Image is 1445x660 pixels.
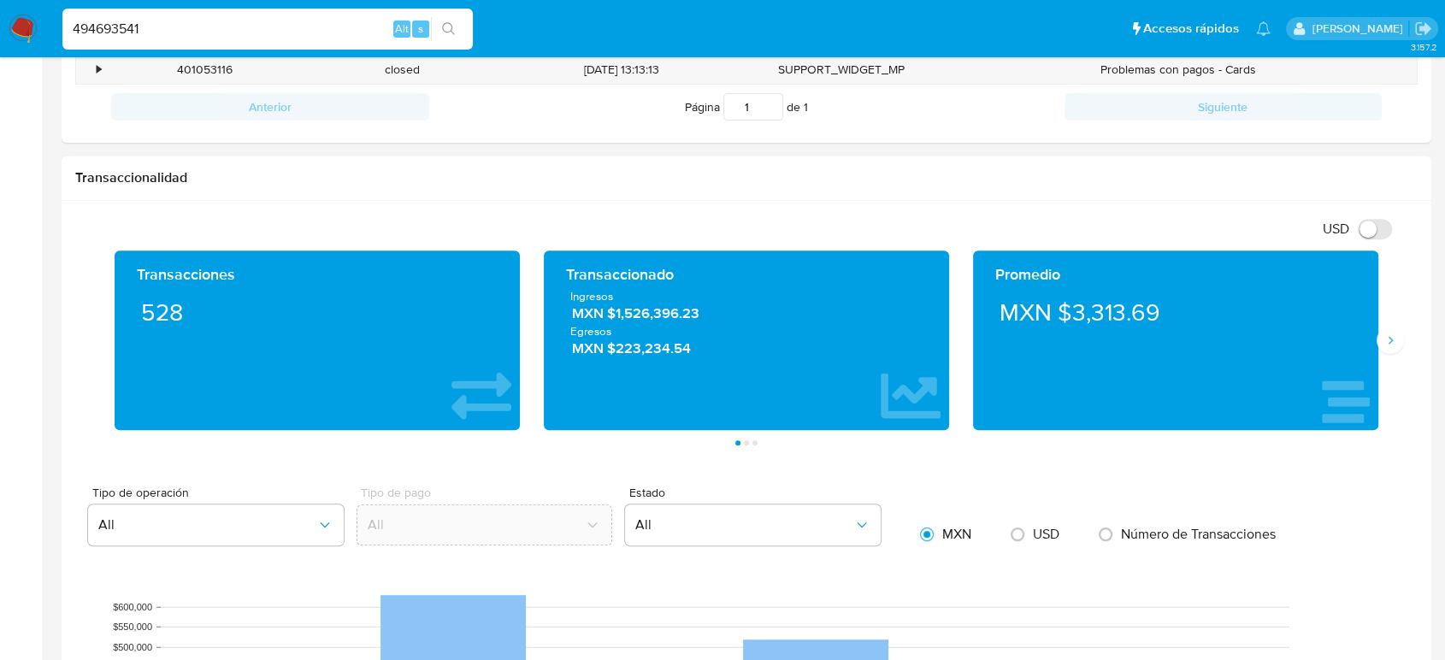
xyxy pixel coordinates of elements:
[1143,20,1239,38] span: Accesos rápidos
[106,56,304,84] div: 401053116
[1312,21,1408,37] p: diego.gardunorosas@mercadolibre.com.mx
[304,56,501,84] div: closed
[111,93,429,121] button: Anterior
[395,21,409,37] span: Alt
[1414,20,1432,38] a: Salir
[431,17,466,41] button: search-icon
[804,98,808,115] span: 1
[75,169,1418,186] h1: Transaccionalidad
[1256,21,1271,36] a: Notificaciones
[940,56,1417,84] div: Problemas con pagos - Cards
[685,93,808,121] span: Página de
[742,56,940,84] div: SUPPORT_WIDGET_MP
[418,21,423,37] span: s
[1065,93,1383,121] button: Siguiente
[62,18,473,40] input: Buscar usuario o caso...
[501,56,742,84] div: [DATE] 13:13:13
[97,62,101,78] div: •
[1410,40,1436,54] span: 3.157.2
